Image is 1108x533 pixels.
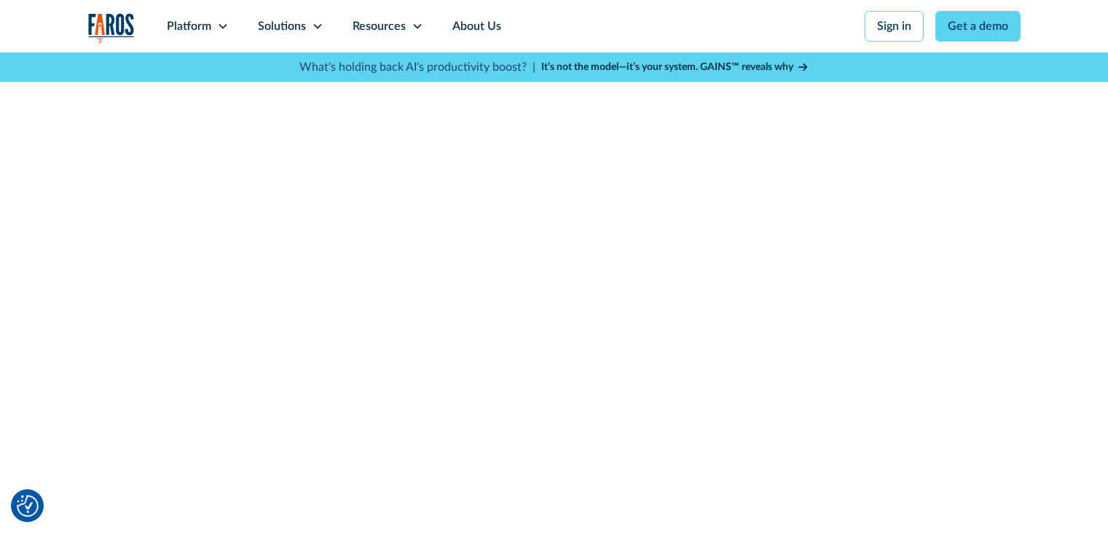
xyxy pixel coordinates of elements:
[299,58,535,76] p: What's holding back AI's productivity boost? |
[353,17,406,35] div: Resources
[88,13,135,43] a: home
[865,11,924,42] a: Sign in
[258,17,306,35] div: Solutions
[541,62,793,72] strong: It’s not the model—it’s your system. GAINS™ reveals why
[935,11,1021,42] a: Get a demo
[541,60,809,75] a: It’s not the model—it’s your system. GAINS™ reveals why
[17,495,39,517] img: Revisit consent button
[17,495,39,517] button: Cookie Settings
[167,17,211,35] div: Platform
[88,13,135,43] img: Logo of the analytics and reporting company Faros.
